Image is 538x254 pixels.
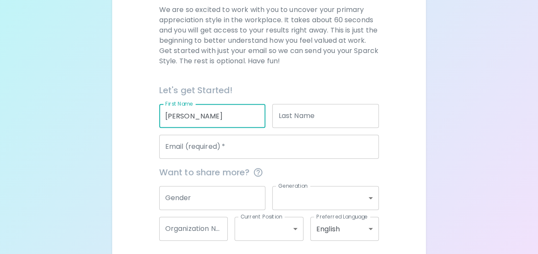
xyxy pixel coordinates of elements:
[165,100,193,107] label: First Name
[253,167,263,177] svg: This information is completely confidential and only used for aggregated appreciation studies at ...
[316,213,368,220] label: Preferred Language
[241,213,282,220] label: Current Position
[310,217,379,241] div: English
[159,165,379,179] span: Want to share more?
[278,182,308,189] label: Generation
[159,83,379,97] h6: Let's get Started!
[159,5,379,66] p: We are so excited to work with you to uncover your primary appreciation style in the workplace. I...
